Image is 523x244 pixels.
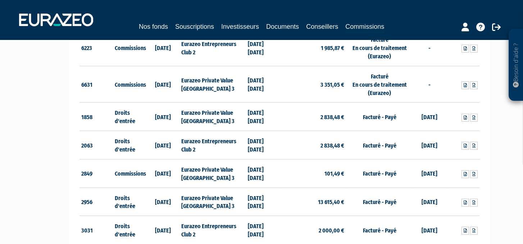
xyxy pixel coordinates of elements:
[413,131,446,159] td: [DATE]
[146,159,179,187] td: [DATE]
[413,103,446,131] td: [DATE]
[146,103,179,131] td: [DATE]
[246,187,279,216] td: [DATE] [DATE]
[279,66,346,103] td: 3 351,05 €
[279,30,346,66] td: 1 985,87 €
[139,22,168,32] a: Nos fonds
[413,30,446,66] td: -
[79,187,113,216] td: 2956
[346,187,413,216] td: Facturé - Payé
[79,159,113,187] td: 2849
[306,22,338,32] a: Conseillers
[146,187,179,216] td: [DATE]
[346,66,413,103] td: Facturé En cours de traitement (Eurazeo)
[79,103,113,131] td: 1858
[413,159,446,187] td: [DATE]
[279,159,346,187] td: 101,49 €
[179,66,246,103] td: Eurazeo Private Value [GEOGRAPHIC_DATA] 3
[246,103,279,131] td: [DATE] [DATE]
[113,66,146,103] td: Commissions
[346,103,413,131] td: Facturé - Payé
[175,22,214,32] a: Souscriptions
[279,131,346,159] td: 2 838,48 €
[246,30,279,66] td: [DATE] [DATE]
[146,30,179,66] td: [DATE]
[413,66,446,103] td: -
[266,22,299,32] a: Documents
[179,30,246,66] td: Eurazeo Entrepreneurs Club 2
[413,187,446,216] td: [DATE]
[19,13,93,26] img: 1732889491-logotype_eurazeo_blanc_rvb.png
[79,66,113,103] td: 6631
[179,131,246,159] td: Eurazeo Entrepreneurs Club 2
[79,131,113,159] td: 2063
[512,33,520,98] p: Besoin d'aide ?
[179,103,246,131] td: Eurazeo Private Value [GEOGRAPHIC_DATA] 3
[221,22,259,32] a: Investisseurs
[246,66,279,103] td: [DATE] [DATE]
[246,131,279,159] td: [DATE] [DATE]
[246,159,279,187] td: [DATE] [DATE]
[345,22,384,33] a: Commissions
[346,30,413,66] td: Facturé En cours de traitement (Eurazeo)
[113,131,146,159] td: Droits d'entrée
[279,103,346,131] td: 2 838,48 €
[179,187,246,216] td: Eurazeo Private Value [GEOGRAPHIC_DATA] 3
[346,159,413,187] td: Facturé - Payé
[79,30,113,66] td: 6223
[113,103,146,131] td: Droits d'entrée
[146,131,179,159] td: [DATE]
[179,159,246,187] td: Eurazeo Private Value [GEOGRAPHIC_DATA] 3
[146,66,179,103] td: [DATE]
[113,159,146,187] td: Commissions
[346,131,413,159] td: Facturé - Payé
[279,187,346,216] td: 13 615,40 €
[113,187,146,216] td: Droits d'entrée
[113,30,146,66] td: Commissions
